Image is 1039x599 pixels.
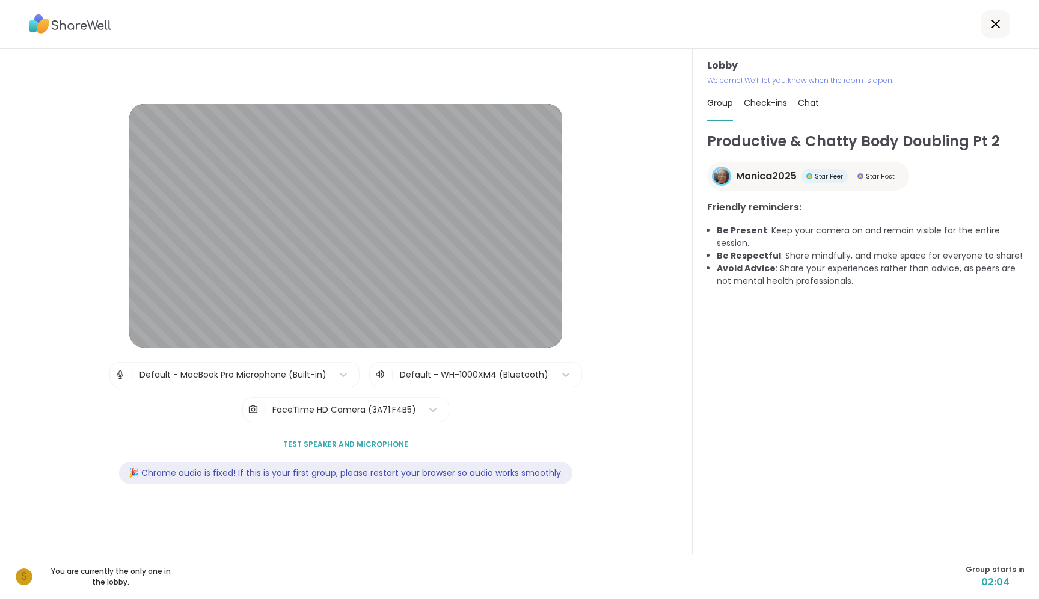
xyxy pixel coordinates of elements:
[278,432,413,457] button: Test speaker and microphone
[707,162,909,191] a: Monica2025Monica2025Star PeerStar PeerStar HostStar Host
[707,131,1025,152] h1: Productive & Chatty Body Doubling Pt 2
[272,404,416,416] div: FaceTime HD Camera (3A71:F4B5)
[798,97,819,109] span: Chat
[966,575,1025,589] span: 02:04
[707,97,733,109] span: Group
[736,169,797,183] span: Monica2025
[707,58,1025,73] h3: Lobby
[717,250,1025,262] li: : Share mindfully, and make space for everyone to share!
[866,172,895,181] span: Star Host
[139,369,326,381] div: Default - MacBook Pro Microphone (Built-in)
[744,97,787,109] span: Check-ins
[714,168,729,184] img: Monica2025
[130,363,133,387] span: |
[707,75,1025,86] p: Welcome! We’ll let you know when the room is open.
[857,173,863,179] img: Star Host
[115,363,126,387] img: Microphone
[717,224,1025,250] li: : Keep your camera on and remain visible for the entire session.
[248,398,259,422] img: Camera
[391,367,394,382] span: |
[717,262,776,274] b: Avoid Advice
[21,569,27,585] span: s
[283,439,408,450] span: Test speaker and microphone
[815,172,843,181] span: Star Peer
[717,224,767,236] b: Be Present
[29,10,111,38] img: ShareWell Logo
[717,262,1025,287] li: : Share your experiences rather than advice, as peers are not mental health professionals.
[119,462,572,484] div: 🎉 Chrome audio is fixed! If this is your first group, please restart your browser so audio works ...
[806,173,812,179] img: Star Peer
[707,200,1025,215] h3: Friendly reminders:
[263,398,266,422] span: |
[43,566,178,588] p: You are currently the only one in the lobby.
[966,564,1025,575] span: Group starts in
[717,250,781,262] b: Be Respectful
